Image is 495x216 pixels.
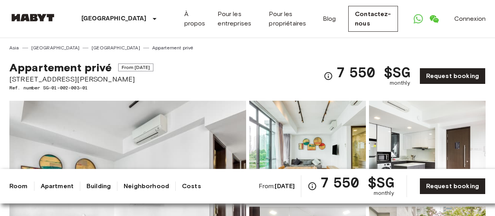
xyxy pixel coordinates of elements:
span: From: [259,182,295,191]
a: Neighborhood [124,182,169,191]
svg: Check cost overview for full price breakdown. Please note that discounts apply to new joiners onl... [308,182,317,191]
img: Picture of unit SG-01-002-003-01 [249,101,366,203]
a: Connexion [454,14,486,24]
a: Apartment [41,182,74,191]
a: [GEOGRAPHIC_DATA] [92,44,140,51]
b: [DATE] [275,182,295,190]
a: Open WhatsApp [410,11,426,27]
p: [GEOGRAPHIC_DATA] [81,14,147,24]
a: Building [86,182,111,191]
img: Habyt [9,14,56,22]
span: monthly [390,79,410,87]
a: Asia [9,44,19,51]
a: Appartement privé [152,44,194,51]
a: Costs [182,182,201,191]
svg: Check cost overview for full price breakdown. Please note that discounts apply to new joiners onl... [324,71,333,81]
span: monthly [374,189,394,197]
a: Request booking [419,178,486,194]
span: Appartement privé [9,61,112,74]
a: Open WeChat [426,11,442,27]
a: Blog [323,14,336,24]
span: Ref. number SG-01-002-003-01 [9,84,153,91]
a: À propos [184,9,205,28]
span: 7 550 $SG [336,65,410,79]
a: Request booking [419,68,486,84]
span: From [DATE] [118,64,154,71]
span: 7 550 $SG [320,175,394,189]
a: Pour les entreprises [218,9,256,28]
a: [GEOGRAPHIC_DATA] [31,44,80,51]
a: Pour les propriétaires [269,9,310,28]
a: Contactez-nous [348,6,398,32]
span: [STREET_ADDRESS][PERSON_NAME] [9,74,153,84]
img: Picture of unit SG-01-002-003-01 [369,101,486,203]
a: Room [9,182,28,191]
